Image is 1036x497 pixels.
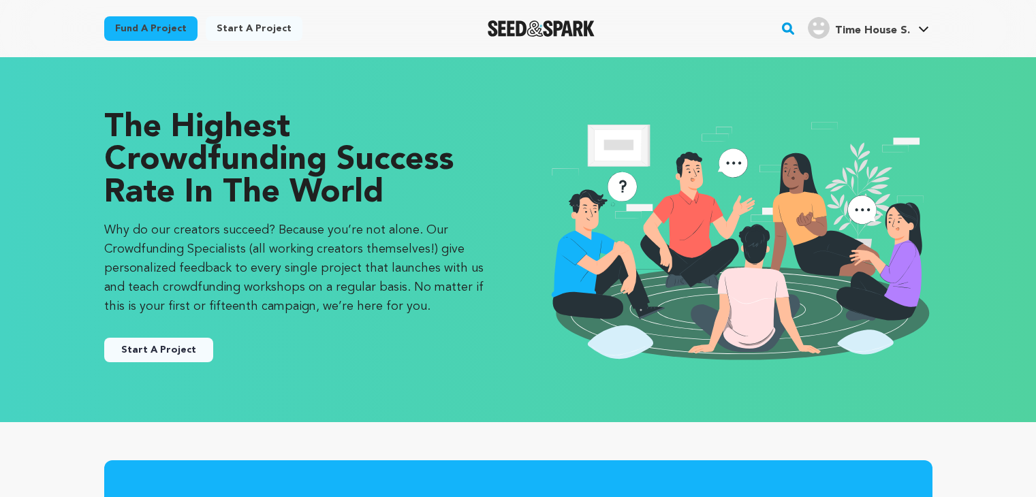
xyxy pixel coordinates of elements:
[488,20,595,37] img: Seed&Spark Logo Dark Mode
[805,14,932,39] a: Time House S.'s Profile
[104,221,491,316] p: Why do our creators succeed? Because you’re not alone. Our Crowdfunding Specialists (all working ...
[835,25,910,36] span: Time House S.
[808,17,910,39] div: Time House S.'s Profile
[808,17,830,39] img: user.png
[488,20,595,37] a: Seed&Spark Homepage
[104,338,213,362] button: Start A Project
[805,14,932,43] span: Time House S.'s Profile
[104,112,491,210] p: The Highest Crowdfunding Success Rate in the World
[206,16,302,41] a: Start a project
[104,16,198,41] a: Fund a project
[546,112,932,368] img: seedandspark start project illustration image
